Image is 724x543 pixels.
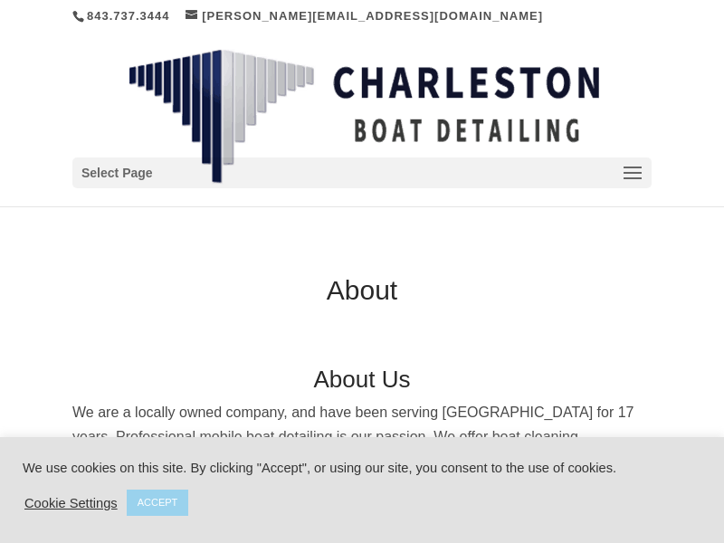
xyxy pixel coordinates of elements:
p: We are a locally owned company, and have been serving [GEOGRAPHIC_DATA] for 17 years. Professiona... [72,400,652,523]
a: Cookie Settings [24,495,118,511]
img: Charleston Boat Detailing [129,49,599,185]
a: [PERSON_NAME][EMAIL_ADDRESS][DOMAIN_NAME] [186,9,543,23]
h1: About [72,277,652,313]
div: We use cookies on this site. By clicking "Accept", or using our site, you consent to the use of c... [23,460,701,476]
a: ACCEPT [127,490,189,516]
span: Select Page [81,163,153,184]
h2: About Us [72,367,652,400]
a: 843.737.3444 [87,9,170,23]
